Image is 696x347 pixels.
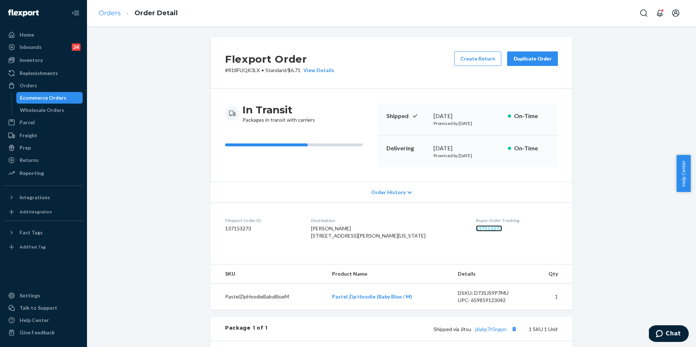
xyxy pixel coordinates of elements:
div: 24 [72,43,80,51]
span: • [261,67,264,73]
button: Duplicate Order [507,51,558,66]
div: Prep [20,144,31,151]
td: 1 [531,284,572,310]
button: Talk to Support [4,302,83,314]
div: [DATE] [434,144,502,152]
a: Returns [4,154,83,166]
a: j6ykp7t5ngyn [475,326,506,332]
div: 1 SKU 1 Unit [268,324,558,334]
p: Promised by [DATE] [434,120,502,126]
a: Settings [4,290,83,301]
td: PastelZipHoodieBabyBlueM [211,284,326,310]
div: Parcel [20,119,35,126]
th: Details [452,264,532,284]
iframe: Opens a widget where you can chat to one of our agents [649,325,689,343]
div: Fast Tags [20,229,43,236]
span: Shipped via Jitsu [434,326,519,332]
p: On-Time [514,144,549,152]
h3: In Transit [243,103,315,116]
a: Inventory [4,54,83,66]
th: Qty [531,264,572,284]
ol: breadcrumbs [93,3,183,24]
button: Create Return [454,51,501,66]
div: Help Center [20,317,49,324]
dt: Flexport Order ID [225,217,299,223]
button: Open account menu [668,6,683,20]
th: SKU [211,264,326,284]
div: Replenishments [20,70,58,77]
a: Orders [4,80,83,91]
dt: Buyer Order Tracking [476,217,558,223]
p: Promised by [DATE] [434,152,502,159]
div: Talk to Support [20,304,57,312]
p: Delivering [386,144,428,152]
div: Orders [20,82,37,89]
div: Integrations [20,194,50,201]
button: Fast Tags [4,227,83,238]
div: Inbounds [20,43,42,51]
div: Give Feedback [20,329,55,336]
div: Packages in transit with carriers [243,103,315,124]
div: Returns [20,156,39,164]
button: Give Feedback [4,327,83,338]
div: Add Integration [20,209,52,215]
th: Product Name [326,264,452,284]
div: Freight [20,132,37,139]
p: # R18FUQK3LX / $6.71 [225,67,334,74]
button: Copy tracking number [509,324,519,334]
div: Inventory [20,57,43,64]
p: On-Time [514,112,549,120]
a: Add Integration [4,206,83,218]
span: Order History [371,189,406,196]
div: DSKU: D73SJS9P7MU [458,289,526,297]
button: Close Navigation [68,6,83,20]
a: Reporting [4,167,83,179]
div: Ecommerce Orders [20,94,66,101]
dd: 137153273 [225,225,299,232]
a: Replenishments [4,67,83,79]
a: Help Center [4,314,83,326]
div: Reporting [20,170,44,177]
a: Wholesale Orders [16,104,83,116]
a: Ecommerce Orders [16,92,83,104]
button: Open Search Box [637,6,651,20]
a: Prep [4,142,83,154]
div: Package 1 of 1 [225,324,268,334]
a: Pastel Zip Hoodie (Baby Blue / M) [332,293,412,300]
a: Orders [99,9,121,17]
div: Home [20,31,34,38]
a: Parcel [4,117,83,128]
div: Settings [20,292,40,299]
div: Duplicate Order [513,55,552,62]
a: Home [4,29,83,41]
div: [DATE] [434,112,502,120]
div: UPC: 659859123042 [458,297,526,304]
button: Integrations [4,192,83,203]
p: Shipped [386,112,428,120]
a: Inbounds24 [4,41,83,53]
a: 137153273 [476,225,502,231]
button: Open notifications [652,6,667,20]
a: Add Fast Tag [4,241,83,253]
a: Freight [4,130,83,141]
span: Standard [265,67,286,73]
span: [PERSON_NAME] [STREET_ADDRESS][PERSON_NAME][US_STATE] [311,225,426,239]
dt: Destination [311,217,464,223]
div: Add Fast Tag [20,244,46,250]
button: View Details [301,67,334,74]
a: Order Detail [134,9,178,17]
div: Wholesale Orders [20,106,64,114]
button: Help Center [676,155,691,192]
img: Flexport logo [8,9,39,17]
h2: Flexport Order [225,51,334,67]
